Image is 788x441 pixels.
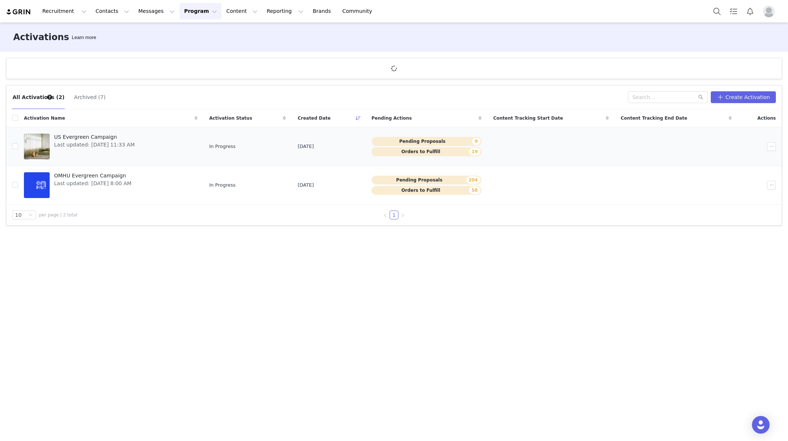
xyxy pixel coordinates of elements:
[381,211,390,219] li: Previous Page
[372,176,482,184] button: Pending Proposals204
[39,212,77,218] span: per page | 2 total
[24,115,65,121] span: Activation Name
[398,211,407,219] li: Next Page
[759,6,782,17] button: Profile
[91,3,134,20] button: Contacts
[709,3,725,20] button: Search
[54,141,135,149] span: Last updated: [DATE] 11:33 AM
[24,170,198,200] a: OMHU Evergreen CampaignLast updated: [DATE] 8:00 AM
[54,133,135,141] span: US Evergreen Campaign
[763,6,775,17] img: placeholder-profile.jpg
[54,172,131,180] span: OMHU Evergreen Campaign
[338,3,380,20] a: Community
[390,211,398,219] a: 1
[493,115,563,121] span: Content Tracking Start Date
[711,91,776,103] button: Create Activation
[262,3,308,20] button: Reporting
[298,143,314,150] span: [DATE]
[28,213,33,218] i: icon: down
[24,132,198,161] a: US Evergreen CampaignLast updated: [DATE] 11:33 AM
[209,115,252,121] span: Activation Status
[738,110,782,126] div: Actions
[742,3,758,20] button: Notifications
[698,95,703,100] i: icon: search
[372,137,482,146] button: Pending Proposals9
[38,3,91,20] button: Recruitment
[13,31,69,44] h3: Activations
[372,147,482,156] button: Orders to Fulfill19
[390,211,398,219] li: 1
[725,3,742,20] a: Tasks
[621,115,687,121] span: Content Tracking End Date
[12,91,65,103] button: All Activations (2)
[628,91,708,103] input: Search...
[46,94,53,100] div: Tooltip anchor
[222,3,262,20] button: Content
[298,181,314,189] span: [DATE]
[134,3,179,20] button: Messages
[74,91,106,103] button: Archived (7)
[180,3,221,20] button: Program
[298,115,331,121] span: Created Date
[372,115,412,121] span: Pending Actions
[70,34,97,41] div: Tooltip anchor
[54,180,131,187] span: Last updated: [DATE] 8:00 AM
[209,181,236,189] span: In Progress
[15,211,22,219] div: 10
[752,416,770,434] div: Open Intercom Messenger
[383,213,387,218] i: icon: left
[308,3,337,20] a: Brands
[401,213,405,218] i: icon: right
[209,143,236,150] span: In Progress
[372,186,482,195] button: Orders to Fulfill58
[6,8,32,15] img: grin logo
